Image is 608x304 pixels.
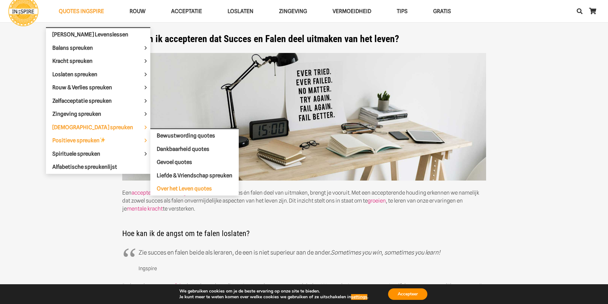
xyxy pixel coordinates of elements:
a: ROUWROUW Menu [117,3,158,19]
h1: Hoe kan ik accepteren dat Succes en Falen deel uitmaken van het leven? [122,33,486,45]
a: ZingevingZingeving Menu [266,3,320,19]
span: Liefde & Vriendschap spreuken [157,172,232,179]
span: VERMOEIDHEID [333,8,371,14]
span: Gevoel quotes [157,159,192,165]
a: Over het Leven quotes [150,182,239,196]
a: Zoeken [573,3,586,19]
a: GRATISGRATIS Menu [420,3,464,19]
a: Dankbaarheid quotes [150,143,239,156]
span: [PERSON_NAME] Levenslessen [52,31,128,38]
a: [PERSON_NAME] Levenslessen [46,28,150,41]
span: TIPS [397,8,408,14]
a: TIPSTIPS Menu [384,3,420,19]
em: Sometimes you win, sometimes you learn! [331,249,440,256]
button: settings [351,294,367,300]
span: QUOTES INGSPIRE [59,8,104,14]
span: Mooiste spreuken Menu [141,121,150,134]
span: Zelfacceptatie spreuken [52,97,123,104]
a: QUOTES INGSPIREQUOTES INGSPIRE Menu [46,3,117,19]
span: Zingeving spreuken [52,111,112,117]
a: angst [148,283,161,289]
span: Bewustwording quotes [157,132,215,139]
span: Loslaten spreuken Menu [141,68,150,81]
a: Rouw & Verlies spreukenRouw & Verlies spreuken Menu [46,81,150,94]
a: Alfabetische spreukenlijst [46,160,150,174]
button: Accepteer [388,288,427,300]
a: [DEMOGRAPHIC_DATA] spreukenMooiste spreuken Menu [46,121,150,134]
a: Kracht spreukenKracht spreuken Menu [46,55,150,68]
a: falen [175,283,187,289]
a: Bewustwording quotes [150,129,239,143]
span: Kracht spreuken [52,58,103,64]
a: Positieve spreuken✨Positieve spreuken ✨ Menu [46,134,150,147]
span: Balans spreuken Menu [141,41,150,54]
a: AcceptatieAcceptatie Menu [158,3,215,19]
span: Zingeving [279,8,307,14]
p: Probeer de om te los te laten door elke actie eens als een succes te labelen. Wees ook niet te st... [122,282,486,298]
span: Kracht spreuken Menu [141,55,150,68]
span: Positieve spreuken [52,137,116,144]
span: Acceptatie [171,8,202,14]
span: Loslaten spreuken [52,71,108,77]
a: Zelfacceptatie spreukenZelfacceptatie spreuken Menu [46,94,150,108]
span: Zie succes en falen beide als leraren, de een is niet superieur aan de ander. [139,249,440,256]
img: Spreuken die jou motiveren voor succes - citaten over succes van ingspire [122,53,486,181]
p: We gebruiken cookies om je de beste ervaring op onze site te bieden. [179,288,368,294]
a: Zingeving spreukenZingeving spreuken Menu [46,108,150,121]
a: groeien [368,197,386,204]
span: Over het Leven quotes [157,185,212,192]
span: Rouw & Verlies spreuken [52,84,123,91]
span: Zelfacceptatie spreuken Menu [141,94,150,107]
a: mentale kracht [127,205,163,212]
span: Loslaten [228,8,253,14]
span: GRATIS [433,8,451,14]
p: Een aannemen waar succes én falen deel van uitmaken, brengt je vooruit. Met een accepterende houd... [122,189,486,213]
span: Spirituele spreuken Menu [141,147,150,160]
span: Positieve spreuken ✨ Menu [141,134,150,147]
a: Liefde & Vriendschap spreuken [150,169,239,182]
a: Balans spreukenBalans spreuken Menu [46,41,150,55]
h2: Hoe kan ik de angst om te falen loslaten? [122,221,486,238]
span: Rouw & Verlies spreuken Menu [141,81,150,94]
span: Zingeving spreuken Menu [141,108,150,121]
a: accepterende houding [131,189,186,196]
a: VERMOEIDHEIDVERMOEIDHEID Menu [320,3,384,19]
span: Ingspire [139,265,157,271]
span: Dankbaarheid quotes [157,146,209,152]
span: Spirituele spreuken [52,150,111,157]
img: ✨ [100,137,105,143]
span: Alfabetische spreukenlijst [52,164,117,170]
span: Balans spreuken [52,44,104,51]
span: ROUW [130,8,146,14]
a: Gevoel quotes [150,156,239,169]
span: [DEMOGRAPHIC_DATA] spreuken [52,124,144,130]
a: LoslatenLoslaten Menu [215,3,266,19]
p: Je kunt meer te weten komen over welke cookies we gebruiken of ze uitschakelen in . [179,294,368,300]
a: Spirituele spreukenSpirituele spreuken Menu [46,147,150,160]
a: Loslaten spreukenLoslaten spreuken Menu [46,68,150,81]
